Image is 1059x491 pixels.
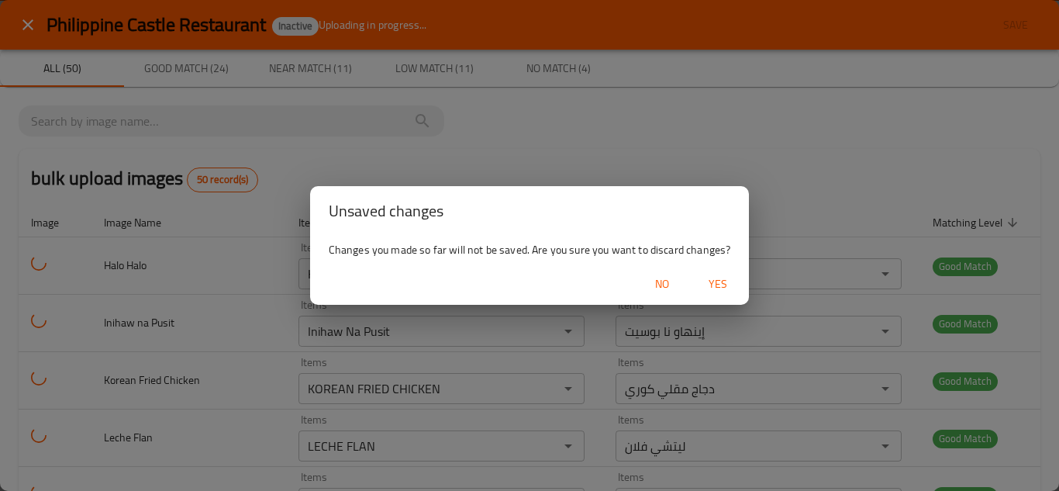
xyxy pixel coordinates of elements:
span: Yes [699,275,736,294]
button: Yes [693,270,743,299]
h2: Unsaved changes [329,199,731,223]
div: Changes you made so far will not be saved. Are you sure you want to discard changes? [310,236,750,264]
button: No [637,270,687,299]
span: No [643,275,681,294]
